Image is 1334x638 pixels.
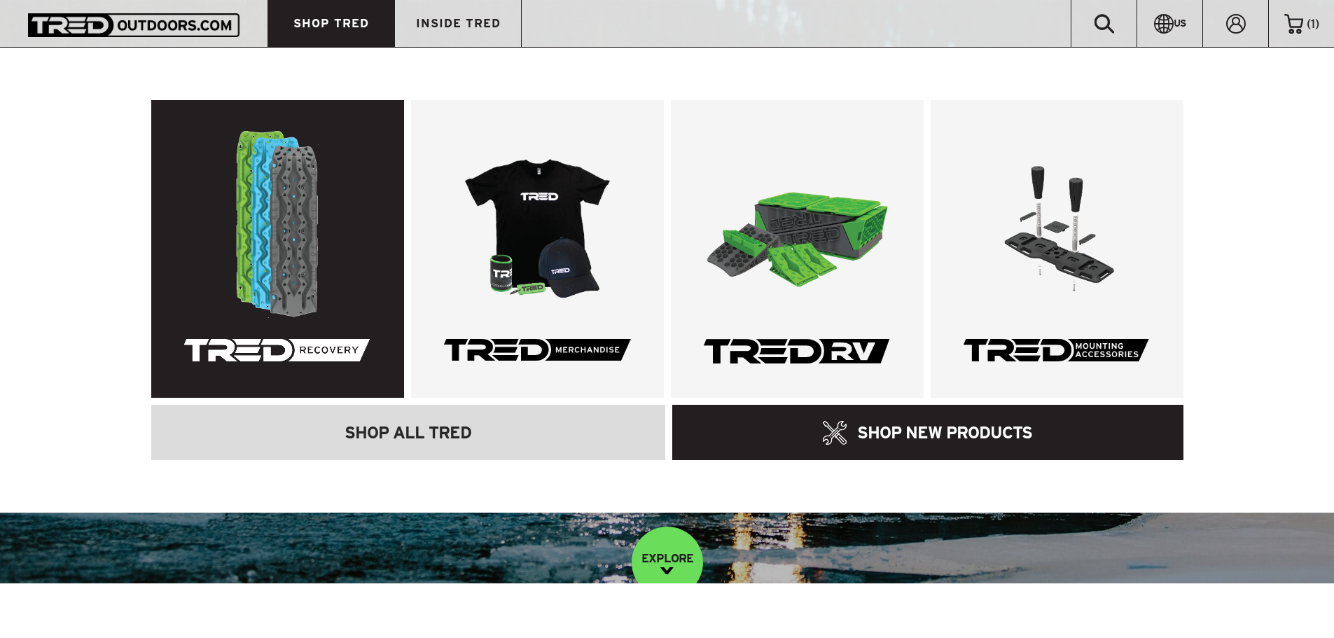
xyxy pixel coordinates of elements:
span: 1 [1311,17,1315,30]
span: INSIDE TRED [416,18,501,29]
img: down-image [660,567,674,574]
a: SHOP ALL TRED [151,405,666,460]
a: SHOP NEW PRODUCTS [672,405,1183,460]
img: cart-icon [1284,14,1303,34]
a: EXPLORE [632,527,703,598]
span: SHOP TRED [293,18,369,29]
span: ( ) [1307,18,1319,30]
img: TRED Outdoors America [28,13,239,36]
